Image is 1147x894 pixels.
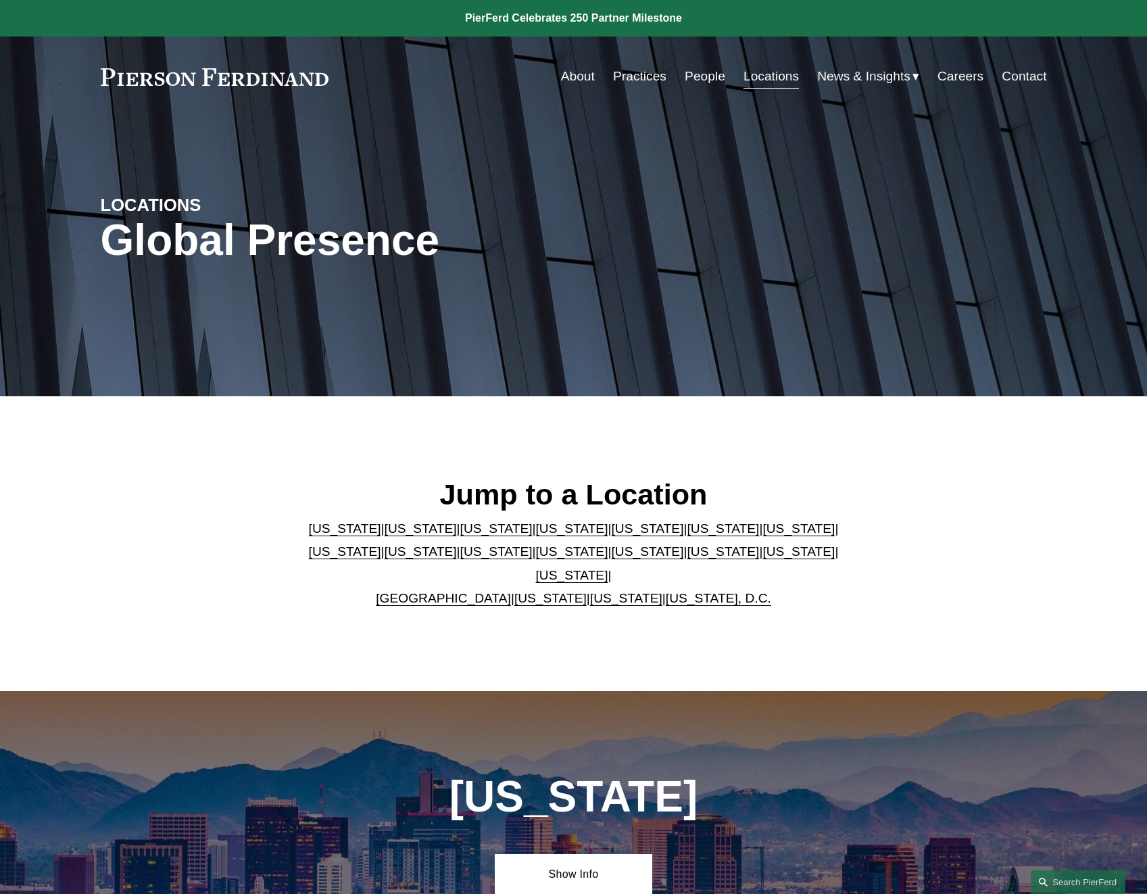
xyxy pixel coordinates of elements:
[1031,870,1125,894] a: Search this site
[297,517,850,611] p: | | | | | | | | | | | | | | | | | |
[762,544,835,559] a: [US_STATE]
[613,64,666,89] a: Practices
[817,64,919,89] a: folder dropdown
[666,591,771,605] a: [US_STATE], D.C.
[297,477,850,512] h2: Jump to a Location
[385,544,457,559] a: [US_STATE]
[611,544,683,559] a: [US_STATE]
[536,521,608,536] a: [US_STATE]
[611,521,683,536] a: [US_STATE]
[376,591,511,605] a: [GEOGRAPHIC_DATA]
[685,64,725,89] a: People
[514,591,587,605] a: [US_STATE]
[536,544,608,559] a: [US_STATE]
[385,521,457,536] a: [US_STATE]
[101,216,731,265] h1: Global Presence
[817,65,910,89] span: News & Insights
[937,64,983,89] a: Careers
[743,64,799,89] a: Locations
[460,521,533,536] a: [US_STATE]
[590,591,662,605] a: [US_STATE]
[1002,64,1046,89] a: Contact
[376,772,771,822] h1: [US_STATE]
[101,194,337,216] h4: LOCATIONS
[460,544,533,559] a: [US_STATE]
[309,544,381,559] a: [US_STATE]
[762,521,835,536] a: [US_STATE]
[309,521,381,536] a: [US_STATE]
[687,521,759,536] a: [US_STATE]
[561,64,595,89] a: About
[536,568,608,582] a: [US_STATE]
[687,544,759,559] a: [US_STATE]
